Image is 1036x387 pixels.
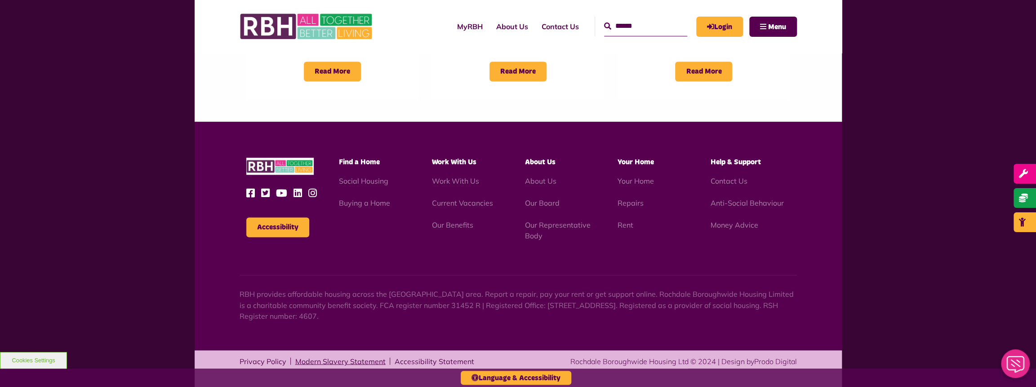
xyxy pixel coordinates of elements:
a: Anti-Social Behaviour [711,198,784,207]
a: Accessibility Statement [395,357,474,365]
a: Social Housing - open in a new tab [339,176,388,185]
span: Find a Home [339,158,380,166]
a: Current Vacancies [432,198,493,207]
span: Read More [304,62,361,81]
a: MyRBH [696,17,743,37]
span: Read More [489,62,547,81]
a: Modern Slavery Statement - open in a new tab [295,357,386,365]
a: Contact Us [711,176,747,185]
a: MyRBH [450,14,489,39]
a: Repairs [618,198,644,207]
img: RBH [240,9,374,44]
a: About Us [489,14,535,39]
a: Rent [618,220,633,229]
span: Help & Support [711,158,761,166]
span: Work With Us [432,158,476,166]
span: About Us [525,158,555,166]
a: Buying a Home [339,198,390,207]
input: Search [604,17,687,36]
iframe: Netcall Web Assistant for live chat [996,347,1036,387]
a: Contact Us [535,14,586,39]
a: About Us [525,176,556,185]
a: Prodo Digital - open in a new tab [754,356,797,365]
a: Work With Us [432,176,479,185]
a: Money Advice [711,220,758,229]
span: Your Home [618,158,654,166]
span: Read More [675,62,732,81]
a: Privacy Policy [240,357,286,365]
a: Our Representative Body [525,220,590,240]
p: RBH provides affordable housing across the [GEOGRAPHIC_DATA] area. Report a repair, pay your rent... [240,289,797,321]
img: RBH [246,158,314,175]
div: Rochdale Boroughwide Housing Ltd © 2024 | Design by [570,356,797,366]
button: Accessibility [246,217,309,237]
button: Navigation [749,17,797,37]
span: Menu [768,23,786,31]
a: Our Board [525,198,559,207]
button: Language & Accessibility [461,371,571,385]
a: Our Benefits [432,220,473,229]
a: Your Home [618,176,654,185]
